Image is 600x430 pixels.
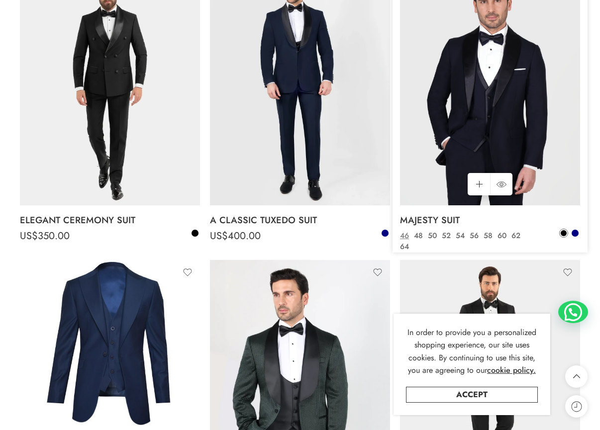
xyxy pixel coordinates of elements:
[571,229,580,238] a: Navy
[20,229,70,243] bdi: 350.00
[400,210,580,230] a: MAJESTY SUIT
[191,229,200,238] a: Black
[406,387,538,403] a: Accept
[400,229,450,243] bdi: 450.00
[467,230,481,242] a: 56
[468,173,490,195] a: Select options for “MAJESTY SUIT”
[559,229,568,238] a: Black
[425,230,439,242] a: 50
[481,230,495,242] a: 58
[20,210,200,230] a: ELEGANT CEREMONY SUIT
[407,327,536,376] span: In order to provide you a personalized shopping experience, our site uses cookies. By continuing ...
[439,230,453,242] a: 52
[210,210,390,230] a: A CLASSIC TUXEDO SUIT
[400,229,418,243] span: US$
[487,364,536,377] a: cookie policy.
[210,229,228,243] span: US$
[453,230,467,242] a: 54
[210,229,261,243] bdi: 400.00
[495,230,509,242] a: 60
[398,230,411,242] a: 46
[20,229,38,243] span: US$
[411,230,425,242] a: 48
[398,241,411,253] a: 64
[490,173,512,195] a: QUICK SHOP
[381,229,390,238] a: Navy
[509,230,523,242] a: 62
